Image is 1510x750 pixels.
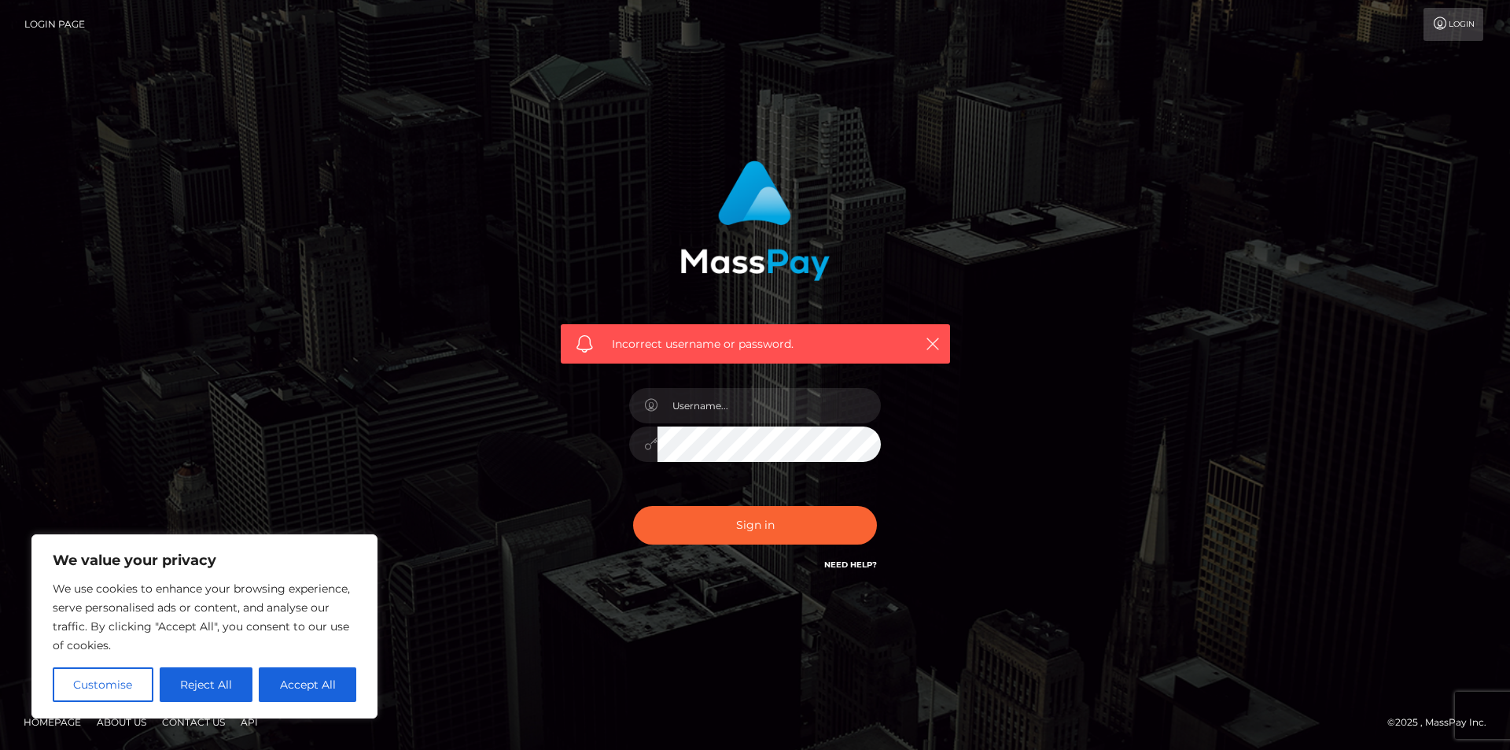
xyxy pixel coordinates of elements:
[1387,714,1498,731] div: © 2025 , MassPay Inc.
[824,560,877,570] a: Need Help?
[1423,8,1483,41] a: Login
[234,710,264,734] a: API
[53,579,356,655] p: We use cookies to enhance your browsing experience, serve personalised ads or content, and analys...
[53,667,153,702] button: Customise
[657,388,881,423] input: Username...
[156,710,231,734] a: Contact Us
[90,710,153,734] a: About Us
[633,506,877,545] button: Sign in
[17,710,87,734] a: Homepage
[31,534,377,719] div: We value your privacy
[53,551,356,570] p: We value your privacy
[24,8,85,41] a: Login Page
[612,336,899,353] span: Incorrect username or password.
[259,667,356,702] button: Accept All
[680,161,830,281] img: MassPay Login
[160,667,253,702] button: Reject All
